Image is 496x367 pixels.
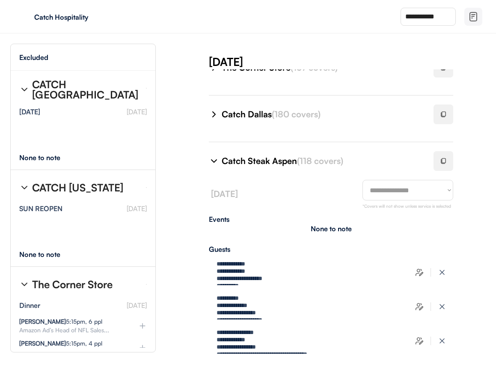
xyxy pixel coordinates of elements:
font: (118 covers) [297,155,343,166]
div: CATCH [US_STATE] [32,182,123,193]
div: [DATE] [19,108,40,115]
div: Excluded [19,54,48,61]
div: Catch Dallas [222,108,423,120]
font: [DATE] [127,107,147,116]
strong: [PERSON_NAME] [19,340,66,347]
font: (180 covers) [272,109,321,119]
img: plus%20%281%29.svg [138,322,147,330]
font: [DATE] [211,188,238,199]
img: chevron-right%20%281%29.svg [209,109,219,119]
div: Catch Steak Aspen [222,155,423,167]
img: x-close%20%283%29.svg [438,337,446,345]
img: users-edit.svg [415,302,424,311]
img: chevron-right%20%281%29.svg [209,156,219,166]
img: x-close%20%283%29.svg [438,302,446,311]
img: users-edit.svg [415,268,424,277]
img: plus%20%281%29.svg [138,343,147,352]
img: x-close%20%283%29.svg [438,268,446,277]
img: chevron-right%20%281%29.svg [19,182,30,193]
img: yH5BAEAAAAALAAAAAABAAEAAAIBRAA7 [17,10,31,24]
font: [DATE] [127,301,147,310]
div: 5:15pm, 6 ppl [19,319,102,325]
div: Amazon Ad’s Head of NFL Sales... [19,327,125,333]
div: The Corner Store [32,279,113,289]
div: [DATE] [209,54,496,69]
strong: [PERSON_NAME] [19,318,66,325]
font: [DATE] [127,204,147,213]
div: None to note [311,225,352,232]
div: None to note [19,154,76,161]
div: Dinner [19,302,40,309]
img: chevron-right%20%281%29.svg [19,84,30,95]
div: CATCH [GEOGRAPHIC_DATA] [32,79,139,100]
div: Guests [209,246,453,253]
div: SUN REOPEN [19,205,62,212]
div: Events [209,216,453,223]
div: 5:15pm, 4 ppl [19,340,102,346]
div: None to note [19,251,76,258]
font: *Covers will not show unless service is selected [362,203,451,209]
img: users-edit.svg [415,337,424,345]
img: chevron-right%20%281%29.svg [19,279,30,289]
div: Catch Hospitality [34,14,142,21]
img: file-02.svg [468,12,478,22]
